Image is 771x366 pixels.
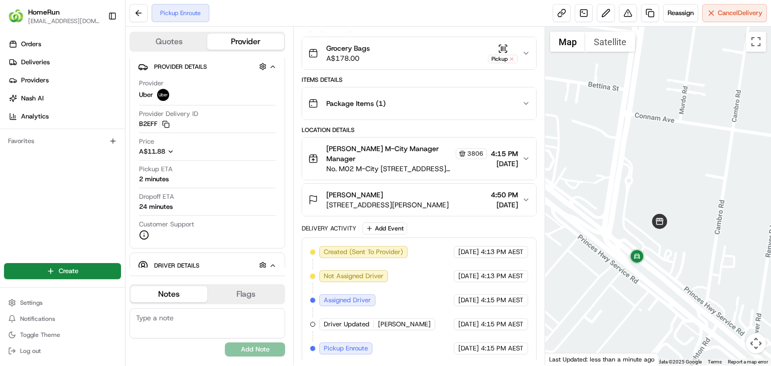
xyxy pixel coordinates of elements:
span: 4:15 PM AEST [481,320,524,329]
span: Provider Details [154,63,207,71]
span: Deliveries [21,58,50,67]
button: CancelDelivery [702,4,767,22]
button: Flags [207,286,284,302]
button: Settings [4,296,121,310]
div: Favorites [4,133,121,149]
span: [PERSON_NAME] [326,190,383,200]
span: Created (Sent To Provider) [324,248,403,257]
span: [DATE] [458,320,479,329]
button: [PERSON_NAME] M-City Manager Manager3806No. M02 M-City [STREET_ADDRESS][PERSON_NAME]4:15 PM[DATE] [302,138,536,180]
span: 4:15 PM [491,149,518,159]
span: [DATE] [458,248,479,257]
img: uber-new-logo.jpeg [157,89,169,101]
button: [EMAIL_ADDRESS][DOMAIN_NAME] [28,17,100,25]
div: Pickup [488,55,518,63]
a: Providers [4,72,125,88]
div: 2 minutes [139,175,169,184]
button: Show street map [550,32,585,52]
span: A$178.00 [326,53,370,63]
button: HomeRunHomeRun[EMAIL_ADDRESS][DOMAIN_NAME] [4,4,104,28]
span: [DATE] [491,200,518,210]
span: Assigned Driver [324,296,371,305]
button: Log out [4,344,121,358]
span: Driver Updated [324,320,369,329]
span: [PERSON_NAME] [378,320,431,329]
span: [PERSON_NAME] M-City Manager Manager [326,144,454,164]
span: Price [139,137,154,146]
span: 4:13 PM AEST [481,248,524,257]
span: No. M02 M-City [STREET_ADDRESS][PERSON_NAME] [326,164,487,174]
span: Customer Support [139,220,194,229]
button: Provider Details [138,58,277,75]
span: 4:15 PM AEST [481,296,524,305]
span: Provider Delivery ID [139,109,198,118]
span: Pickup Enroute [324,344,368,353]
button: Provider [207,34,284,50]
span: 4:50 PM [491,190,518,200]
span: [DATE] [458,272,479,281]
button: Create [4,263,121,279]
button: Quotes [131,34,207,50]
span: Orders [21,40,41,49]
button: A$11.88 [139,147,227,156]
span: 3806 [467,150,483,158]
span: 4:15 PM AEST [481,344,524,353]
button: Toggle Theme [4,328,121,342]
img: Google [548,352,581,365]
span: Create [59,267,78,276]
span: Uber [139,90,153,99]
button: Show satellite imagery [585,32,635,52]
a: Nash AI [4,90,125,106]
div: Delivery Activity [302,224,356,232]
span: Nash AI [21,94,44,103]
span: Provider [139,79,164,88]
div: 24 minutes [139,202,173,211]
span: Cancel Delivery [718,9,762,18]
span: Settings [20,299,43,307]
button: Driver Details [138,257,277,274]
div: Last Updated: less than a minute ago [545,353,659,365]
span: 4:13 PM AEST [481,272,524,281]
span: Pickup ETA [139,165,173,174]
span: Toggle Theme [20,331,60,339]
button: [PERSON_NAME][STREET_ADDRESS][PERSON_NAME]4:50 PM[DATE] [302,184,536,216]
img: HomeRun [8,8,24,24]
span: Analytics [21,112,49,121]
a: Open this area in Google Maps (opens a new window) [548,352,581,365]
button: Pickup [488,44,518,63]
button: Map camera controls [746,333,766,353]
a: Report a map error [728,359,768,364]
span: Package Items ( 1 ) [326,98,385,108]
a: Terms (opens in new tab) [708,359,722,364]
span: Map data ©2025 Google [647,359,702,364]
span: Notifications [20,315,55,323]
span: [STREET_ADDRESS][PERSON_NAME] [326,200,449,210]
span: A$11.88 [139,147,165,156]
button: Grocery BagsA$178.00Pickup [302,37,536,69]
span: [DATE] [491,159,518,169]
button: Add Event [362,222,407,234]
a: Analytics [4,108,125,125]
span: Grocery Bags [326,43,370,53]
button: Package Items (1) [302,87,536,119]
span: Providers [21,76,49,85]
button: HomeRun [28,7,60,17]
button: Reassign [663,4,698,22]
span: Log out [20,347,41,355]
div: Location Details [302,126,537,134]
div: Items Details [302,76,537,84]
a: Deliveries [4,54,125,70]
span: Driver Details [154,262,199,270]
span: Not Assigned Driver [324,272,383,281]
button: Notes [131,286,207,302]
button: Toggle fullscreen view [746,32,766,52]
button: Notifications [4,312,121,326]
button: B2EFF [139,119,170,129]
span: Reassign [668,9,694,18]
span: [DATE] [458,296,479,305]
span: [DATE] [458,344,479,353]
a: Orders [4,36,125,52]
